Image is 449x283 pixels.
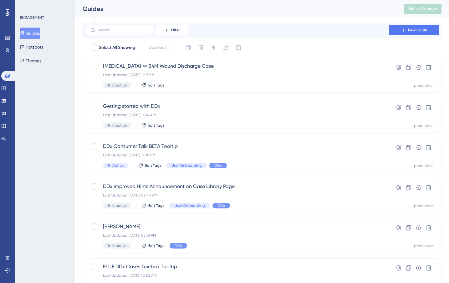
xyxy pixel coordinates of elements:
div: Last Updated: [DATE] 10:02 AM [103,273,371,278]
div: Guides [83,4,388,13]
div: production [414,203,434,208]
button: New Guide [389,25,439,35]
span: Edit Tags [148,123,165,128]
span: DDx [217,203,225,208]
div: ENGAGEMENT [20,15,44,20]
button: Filter [156,25,188,35]
span: Edit Tags [148,83,165,88]
span: Inactive [112,83,127,88]
span: User Onboarding [175,203,205,208]
button: Guides [20,28,40,39]
div: production [414,244,434,249]
div: Last Updated: [DATE] 11:04 AM [103,113,371,118]
span: [PERSON_NAME] [103,223,371,230]
span: Publish Changes [408,6,438,11]
span: Edit Tags [148,243,165,248]
div: production [414,123,434,128]
span: DDx Improved Hints Announcement on Case Library Page [103,183,371,190]
span: Getting started with DDx [103,102,371,110]
span: Select All Showing [99,44,135,51]
button: Deselect [143,42,172,53]
span: [MEDICAL_DATA] <> 34M Wound Discharge Case [103,62,371,70]
span: User Onboarding [171,163,202,168]
div: Last Updated: [DATE] 12:38 PM [103,153,371,158]
button: Edit Tags [141,83,165,88]
button: Edit Tags [138,163,161,168]
input: Search [98,28,149,32]
span: Edit Tags [148,203,165,208]
button: Edit Tags [141,123,165,128]
span: Filter [171,28,180,33]
button: Edit Tags [141,203,165,208]
div: production [414,163,434,168]
span: Active [112,163,124,168]
div: production [414,83,434,88]
button: Publish Changes [404,4,441,14]
div: Last Updated: [DATE] 12:13 PM [103,72,371,77]
span: Deselect [149,44,166,51]
span: FTUE DDx Cases Textbox Tooltip [103,263,371,270]
span: Inactive [112,203,127,208]
span: DDx Consumer Talk BETA Tooltip [103,143,371,150]
button: Themes [20,55,41,66]
span: Edit Tags [145,163,161,168]
button: Edit Tags [141,243,165,248]
div: Last Updated: [DATE] 09:40 AM [103,193,371,198]
span: DDx [175,243,182,248]
span: DDx [214,163,222,168]
span: Inactive [112,243,127,248]
div: Last Updated: [DATE] 05:31 PM [103,233,371,238]
span: Inactive [112,123,127,128]
button: Hotspots [20,41,43,53]
span: New Guide [408,28,427,33]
